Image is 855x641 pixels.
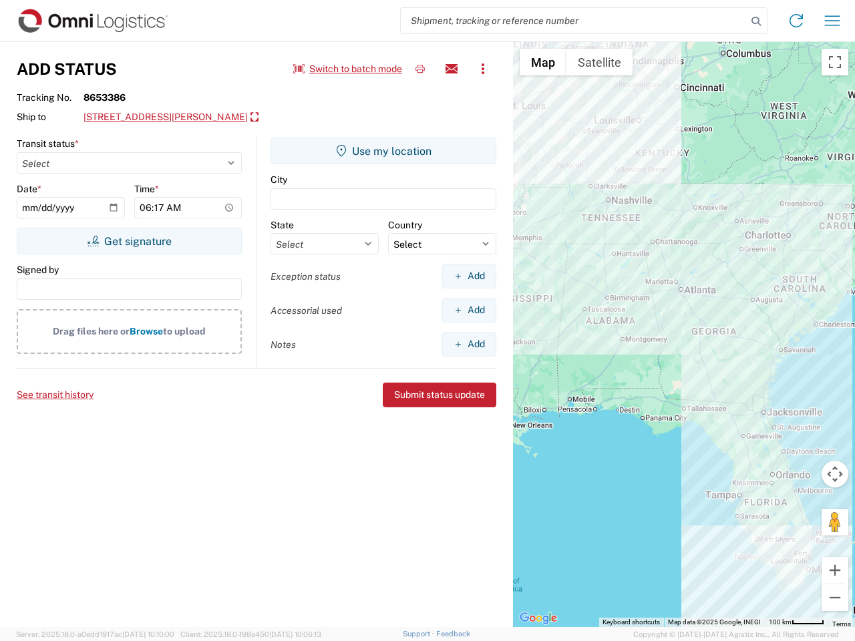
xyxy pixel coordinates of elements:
span: 100 km [769,618,792,626]
label: Country [388,219,422,231]
span: Client: 2025.18.0-198a450 [180,630,321,638]
button: Toggle fullscreen view [822,49,848,75]
a: Open this area in Google Maps (opens a new window) [516,610,560,627]
label: City [271,174,287,186]
span: to upload [163,326,206,337]
span: Server: 2025.18.0-a0edd1917ac [16,630,174,638]
a: [STREET_ADDRESS][PERSON_NAME] [83,106,259,129]
label: Date [17,183,41,195]
button: Get signature [17,228,242,254]
span: Copyright © [DATE]-[DATE] Agistix Inc., All Rights Reserved [633,628,839,640]
span: Map data ©2025 Google, INEGI [668,618,761,626]
button: Zoom in [822,557,848,584]
label: State [271,219,294,231]
a: Support [403,630,436,638]
label: Notes [271,339,296,351]
button: Add [442,298,496,323]
button: Keyboard shortcuts [603,618,660,627]
span: Ship to [17,111,83,123]
span: Tracking No. [17,91,83,103]
button: Submit status update [383,383,496,407]
button: Map camera controls [822,461,848,487]
input: Shipment, tracking or reference number [401,8,747,33]
span: [DATE] 10:10:00 [122,630,174,638]
button: Switch to batch mode [293,58,402,80]
button: Add [442,332,496,357]
button: Use my location [271,138,496,164]
label: Accessorial used [271,304,342,316]
button: See transit history [17,384,94,406]
span: [DATE] 10:06:13 [269,630,321,638]
label: Exception status [271,270,341,282]
label: Time [134,183,159,195]
img: Google [516,610,560,627]
h3: Add Status [17,59,117,79]
button: Zoom out [822,584,848,611]
button: Show street map [520,49,566,75]
strong: 8653386 [83,91,126,103]
button: Map Scale: 100 km per 45 pixels [765,618,828,627]
button: Show satellite imagery [566,49,633,75]
label: Signed by [17,264,59,276]
a: Terms [832,620,851,628]
span: Browse [130,326,163,337]
span: Drag files here or [53,326,130,337]
button: Add [442,264,496,288]
label: Transit status [17,138,79,150]
button: Drag Pegman onto the map to open Street View [822,509,848,536]
a: Feedback [436,630,470,638]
